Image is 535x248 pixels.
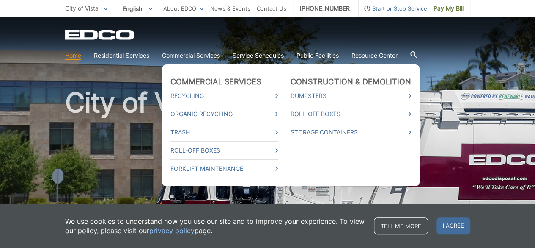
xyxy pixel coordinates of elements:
a: Residential Services [94,51,149,60]
a: Commercial Services [170,77,261,86]
a: About EDCO [163,4,204,13]
a: Storage Containers [291,128,412,137]
span: English [116,2,159,16]
span: City of Vista [65,5,99,12]
a: EDCD logo. Return to the homepage. [65,30,135,40]
p: We use cookies to understand how you use our site and to improve your experience. To view our pol... [65,217,365,235]
a: Contact Us [257,4,286,13]
a: News & Events [210,4,250,13]
a: Organic Recycling [170,109,278,119]
a: Recycling [170,91,278,100]
a: Home [65,51,81,60]
a: Resource Center [351,51,398,60]
a: Commercial Services [162,51,220,60]
a: Public Facilities [296,51,339,60]
a: Roll-Off Boxes [291,109,412,119]
a: Dumpsters [291,91,412,100]
a: Forklift Maintenance [170,164,278,173]
a: Service Schedules [233,51,284,60]
a: Tell me more [374,217,428,234]
a: privacy policy [149,226,195,235]
a: Trash [170,128,278,137]
a: Construction & Demolition [291,77,412,86]
a: Roll-Off Boxes [170,146,278,155]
